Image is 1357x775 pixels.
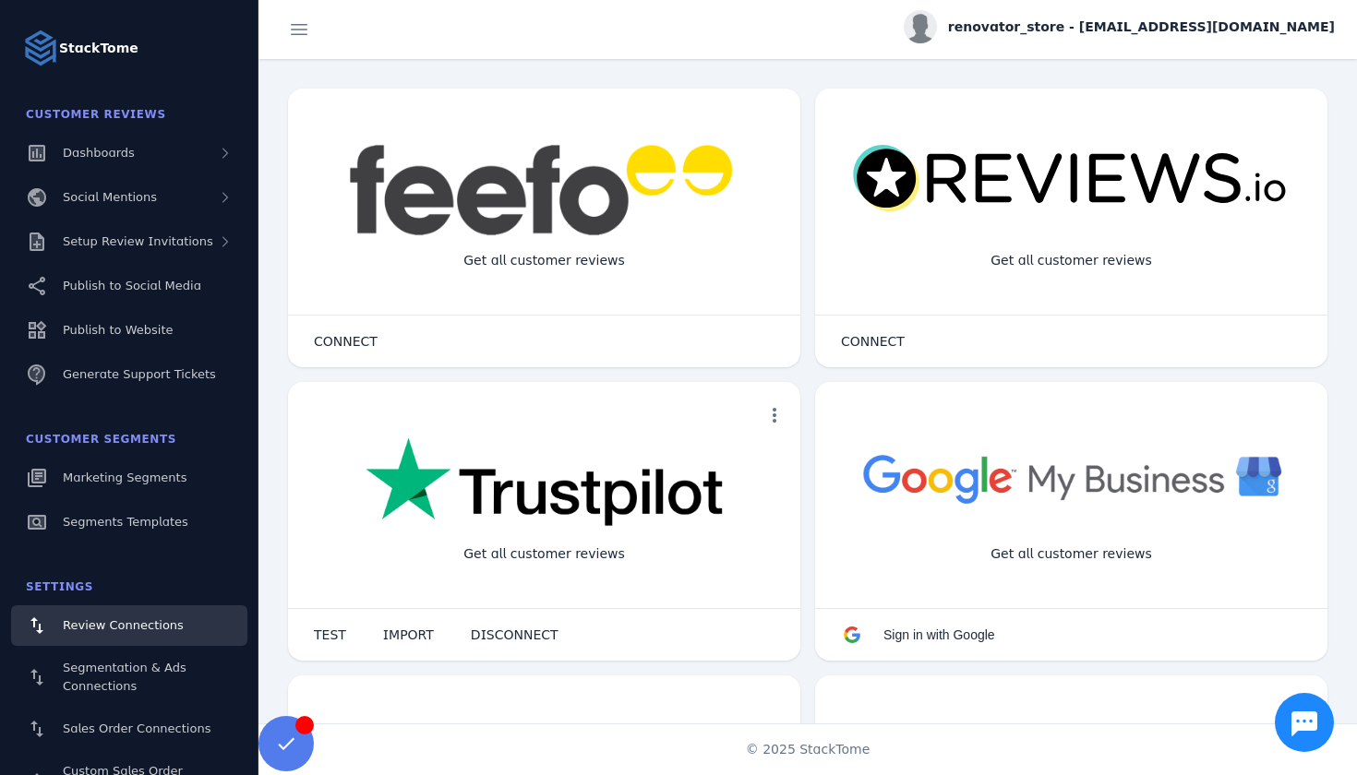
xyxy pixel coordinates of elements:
[314,335,378,348] span: CONNECT
[11,605,247,646] a: Review Connections
[746,740,871,759] span: © 2025 StackTome
[11,458,247,498] a: Marketing Segments
[883,627,995,642] span: Sign in with Google
[314,628,346,641] span: TEST
[449,236,640,285] div: Get all customer reviews
[11,709,247,749] a: Sales Order Connections
[295,616,365,653] button: TEST
[383,628,434,641] span: IMPORT
[26,580,93,593] span: Settings
[11,650,247,705] a: Segmentation & Ads Connections
[904,10,937,43] img: profile.jpg
[11,266,247,306] a: Publish to Social Media
[841,335,905,348] span: CONNECT
[346,144,743,236] img: feefo.png
[63,515,188,529] span: Segments Templates
[452,616,577,653] button: DISCONNECT
[365,616,452,653] button: IMPORT
[823,323,923,360] button: CONNECT
[63,279,201,292] span: Publish to Social Media
[63,323,173,337] span: Publish to Website
[63,661,186,693] span: Segmentation & Ads Connections
[976,530,1167,578] div: Get all customer reviews
[63,721,210,735] span: Sales Order Connections
[976,236,1167,285] div: Get all customer reviews
[823,616,1014,653] button: Sign in with Google
[63,190,157,204] span: Social Mentions
[756,397,793,434] button: more
[449,530,640,578] div: Get all customer reviews
[852,437,1291,519] img: googlebusiness.png
[852,144,1291,214] img: reviewsio.svg
[26,433,176,446] span: Customer Segments
[26,108,166,121] span: Customer Reviews
[59,39,138,58] strong: StackTome
[63,146,135,160] span: Dashboards
[11,354,247,395] a: Generate Support Tickets
[471,628,558,641] span: DISCONNECT
[11,310,247,351] a: Publish to Website
[63,234,213,248] span: Setup Review Invitations
[22,30,59,66] img: Logo image
[63,471,186,484] span: Marketing Segments
[63,367,216,381] span: Generate Support Tickets
[295,323,396,360] button: CONNECT
[11,502,247,542] a: Segments Templates
[63,618,184,632] span: Review Connections
[948,18,1335,37] span: renovator_store - [EMAIL_ADDRESS][DOMAIN_NAME]
[366,437,723,530] img: trustpilot.png
[904,10,1335,43] button: renovator_store - [EMAIL_ADDRESS][DOMAIN_NAME]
